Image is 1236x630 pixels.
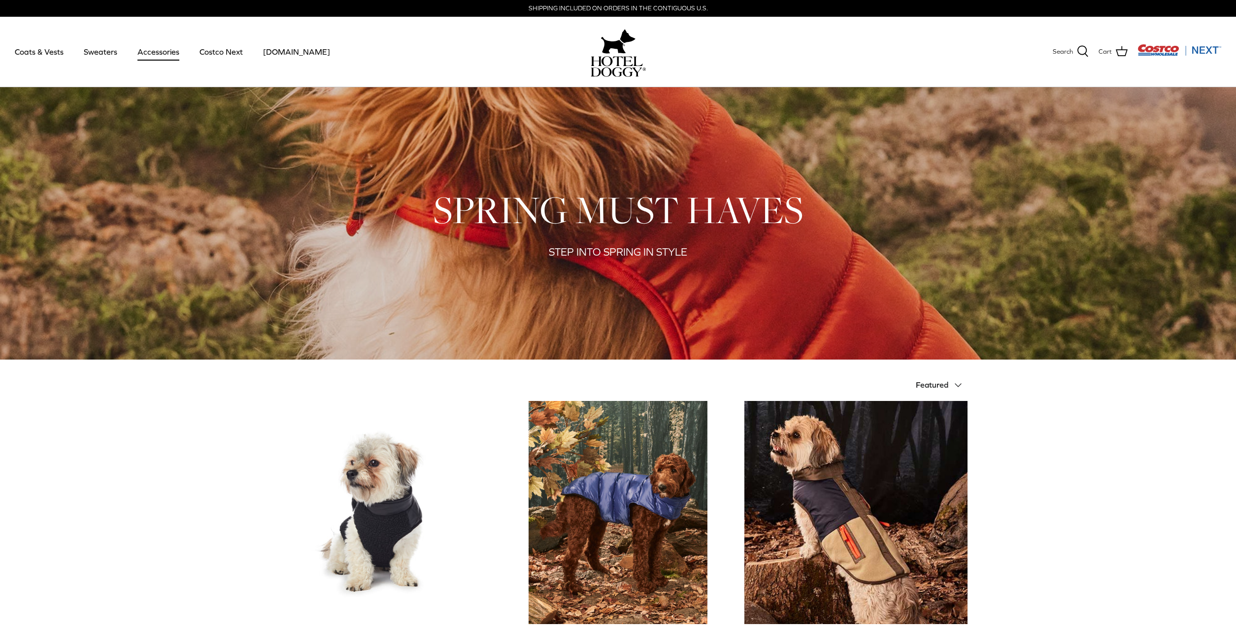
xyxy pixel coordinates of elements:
button: Featured [916,374,968,396]
h1: SPRING MUST HAVES [268,186,968,234]
img: tan dog wearing a blue & brown vest [744,401,968,624]
a: Cart [1099,45,1128,58]
a: Color Block Mixed Media Utility Vest [744,401,968,624]
div: STEP INTO SPRING IN STYLE [421,244,815,261]
a: Visit Costco Next [1137,50,1221,58]
img: Costco Next [1137,44,1221,56]
img: hoteldoggy.com [601,27,635,56]
a: hoteldoggy.com hoteldoggycom [591,27,646,77]
a: Coats & Vests [6,35,72,68]
span: Search [1053,47,1073,57]
a: Hotel Doggy Quilted Perfect Puffer Vest [506,401,730,624]
span: Cart [1099,47,1112,57]
a: Sweaters [75,35,126,68]
span: Featured [916,380,948,389]
a: [DOMAIN_NAME] [254,35,339,68]
a: Search [1053,45,1089,58]
a: Accessories [129,35,188,68]
a: Quilted Fleece Melton Vest [268,401,492,624]
a: Costco Next [191,35,252,68]
img: hoteldoggycom [591,56,646,77]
